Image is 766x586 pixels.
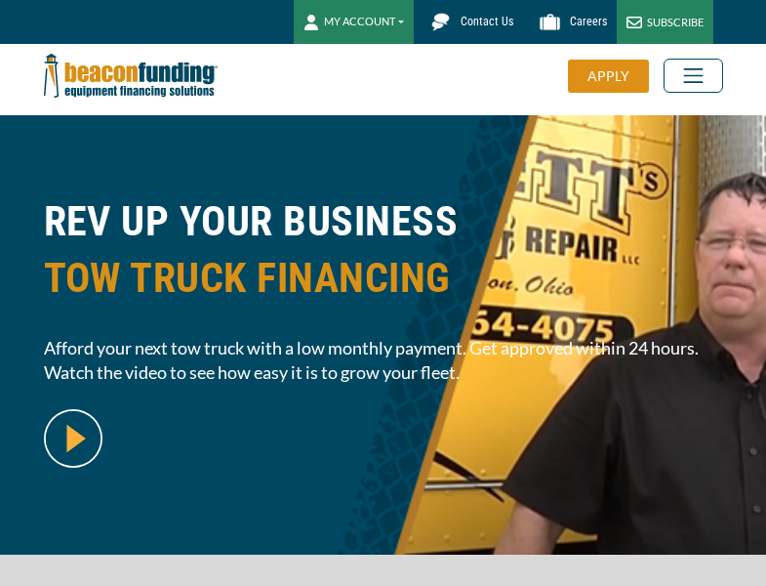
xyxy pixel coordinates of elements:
span: Contact Us [461,15,513,28]
a: Careers [523,5,617,39]
div: APPLY [568,60,649,93]
a: Contact Us [414,5,523,39]
img: Beacon Funding chat [423,5,458,39]
img: Beacon Funding Corporation logo [44,44,218,107]
img: video modal pop-up play button [44,409,102,468]
span: TOW TRUCK FINANCING [44,250,723,307]
span: Afford your next tow truck with a low monthly payment. Get approved within 24 hours. Watch the vi... [44,336,723,385]
a: APPLY [568,60,664,93]
button: Toggle navigation [664,59,723,93]
span: Careers [570,15,607,28]
img: Beacon Funding Careers [533,5,567,39]
h1: REV UP YOUR BUSINESS [44,193,723,321]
